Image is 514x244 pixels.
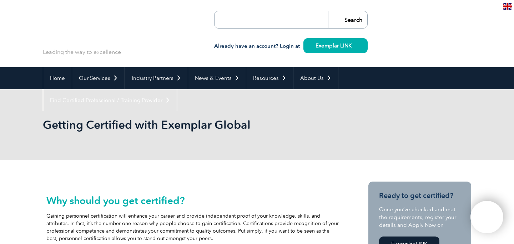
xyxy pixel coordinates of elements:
img: svg+xml;nitro-empty-id=MTEzMjoxMTY=-1;base64,PHN2ZyB2aWV3Qm94PSIwIDAgNDAwIDQwMCIgd2lkdGg9IjQwMCIg... [478,208,496,226]
a: Resources [246,67,293,89]
p: Leading the way to excellence [43,48,121,56]
img: svg+xml;nitro-empty-id=MzUzOjIzMg==-1;base64,PHN2ZyB2aWV3Qm94PSIwIDAgMTEgMTEiIHdpZHRoPSIxMSIgaGVp... [352,44,356,47]
a: Home [43,67,72,89]
input: Search [328,11,367,28]
img: en [503,3,512,10]
h3: Already have an account? Login at [214,42,368,51]
a: Industry Partners [125,67,188,89]
a: Our Services [72,67,125,89]
a: News & Events [188,67,246,89]
h2: Why should you get certified? [46,195,339,206]
p: Once you’ve checked and met the requirements, register your details and Apply Now on [379,205,460,229]
a: Exemplar LINK [303,38,368,53]
h3: Ready to get certified? [379,191,460,200]
h1: Getting Certified with Exemplar Global [43,118,317,132]
a: Find Certified Professional / Training Provider [43,89,177,111]
a: About Us [293,67,338,89]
